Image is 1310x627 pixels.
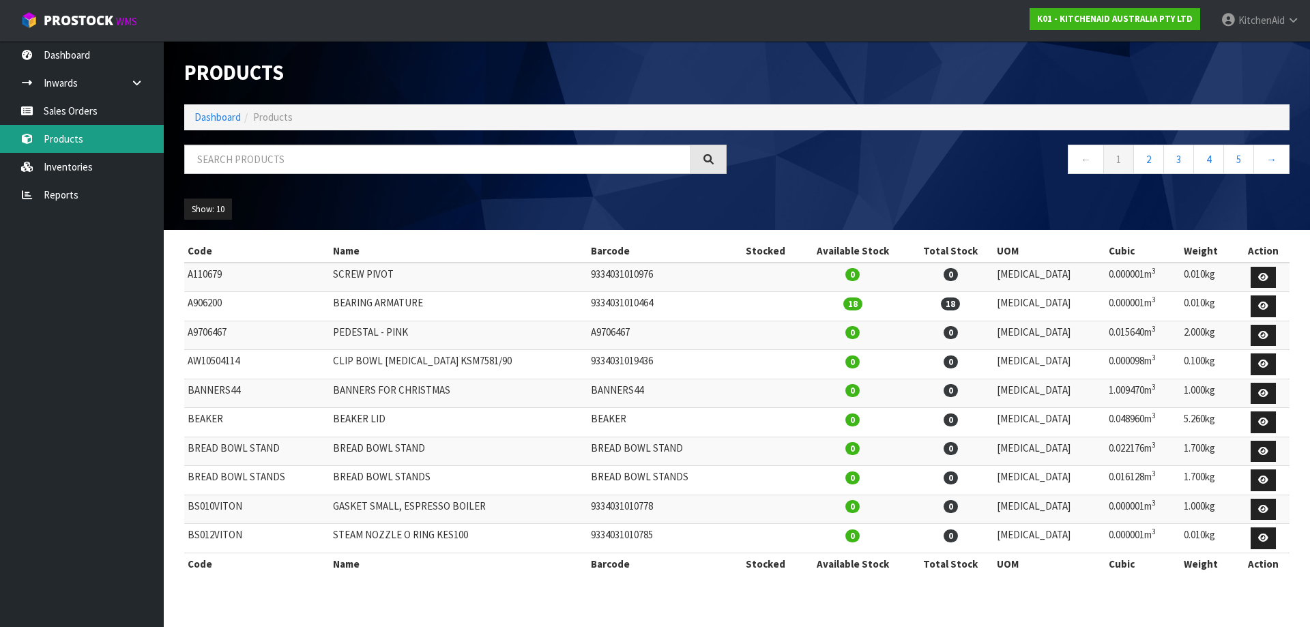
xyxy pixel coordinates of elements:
th: Code [184,240,330,262]
span: 0 [845,500,860,513]
span: 0 [845,355,860,368]
td: BANNERS44 [587,379,733,408]
span: 0 [845,384,860,397]
sup: 3 [1152,382,1156,392]
sup: 3 [1152,527,1156,536]
td: 9334031010778 [587,495,733,524]
td: BREAD BOWL STANDS [330,466,588,495]
sup: 3 [1152,353,1156,362]
th: Total Stock [907,240,993,262]
td: [MEDICAL_DATA] [993,350,1105,379]
td: 9334031010976 [587,263,733,292]
nav: Page navigation [747,145,1290,178]
th: Weight [1180,553,1238,574]
h1: Products [184,61,727,84]
span: 18 [843,297,862,310]
th: Available Stock [798,553,907,574]
span: 0 [944,471,958,484]
td: [MEDICAL_DATA] [993,408,1105,437]
th: Name [330,240,588,262]
td: [MEDICAL_DATA] [993,466,1105,495]
strong: K01 - KITCHENAID AUSTRALIA PTY LTD [1037,13,1193,25]
td: 1.009470m [1105,379,1180,408]
span: 0 [944,442,958,455]
td: PEDESTAL - PINK [330,321,588,350]
span: 0 [944,268,958,281]
td: BREAD BOWL STAND [184,437,330,466]
td: 5.260kg [1180,408,1238,437]
td: BS012VITON [184,524,330,553]
a: ← [1068,145,1104,174]
sup: 3 [1152,411,1156,420]
span: 0 [845,268,860,281]
th: Stocked [733,553,798,574]
th: Cubic [1105,553,1180,574]
sup: 3 [1152,266,1156,276]
span: 0 [845,442,860,455]
td: AW10504114 [184,350,330,379]
input: Search products [184,145,691,174]
th: Weight [1180,240,1238,262]
td: 1.000kg [1180,379,1238,408]
th: Name [330,553,588,574]
td: 9334031010785 [587,524,733,553]
th: UOM [993,240,1105,262]
th: Available Stock [798,240,907,262]
td: CLIP BOWL [MEDICAL_DATA] KSM7581/90 [330,350,588,379]
td: 1.000kg [1180,495,1238,524]
td: [MEDICAL_DATA] [993,437,1105,466]
a: 5 [1223,145,1254,174]
th: Action [1237,240,1290,262]
td: BREAD BOWL STAND [330,437,588,466]
span: 0 [944,384,958,397]
sup: 3 [1152,498,1156,508]
td: BANNERS FOR CHRISTMAS [330,379,588,408]
td: 0.010kg [1180,524,1238,553]
span: 0 [944,413,958,426]
td: BANNERS44 [184,379,330,408]
sup: 3 [1152,295,1156,304]
span: 18 [941,297,960,310]
a: 4 [1193,145,1224,174]
span: 0 [845,413,860,426]
td: [MEDICAL_DATA] [993,321,1105,350]
span: 0 [845,529,860,542]
td: A110679 [184,263,330,292]
td: A9706467 [184,321,330,350]
td: 0.016128m [1105,466,1180,495]
td: 0.000098m [1105,350,1180,379]
span: 0 [845,471,860,484]
td: 0.048960m [1105,408,1180,437]
span: 0 [944,326,958,339]
td: A906200 [184,292,330,321]
td: BEAKER LID [330,408,588,437]
span: ProStock [44,12,113,29]
th: Barcode [587,553,733,574]
img: cube-alt.png [20,12,38,29]
button: Show: 10 [184,199,232,220]
td: BEAKER [587,408,733,437]
td: BREAD BOWL STAND [587,437,733,466]
td: 9334031019436 [587,350,733,379]
a: 1 [1103,145,1134,174]
td: [MEDICAL_DATA] [993,524,1105,553]
td: 0.000001m [1105,263,1180,292]
td: 9334031010464 [587,292,733,321]
th: Action [1237,553,1290,574]
span: 0 [944,355,958,368]
th: UOM [993,553,1105,574]
td: BS010VITON [184,495,330,524]
span: KitchenAid [1238,14,1285,27]
td: 1.700kg [1180,437,1238,466]
th: Barcode [587,240,733,262]
span: 0 [944,529,958,542]
sup: 3 [1152,469,1156,478]
span: 0 [845,326,860,339]
td: BREAD BOWL STANDS [184,466,330,495]
span: Products [253,111,293,123]
th: Cubic [1105,240,1180,262]
td: 0.022176m [1105,437,1180,466]
small: WMS [116,15,137,28]
th: Total Stock [907,553,993,574]
td: 1.700kg [1180,466,1238,495]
